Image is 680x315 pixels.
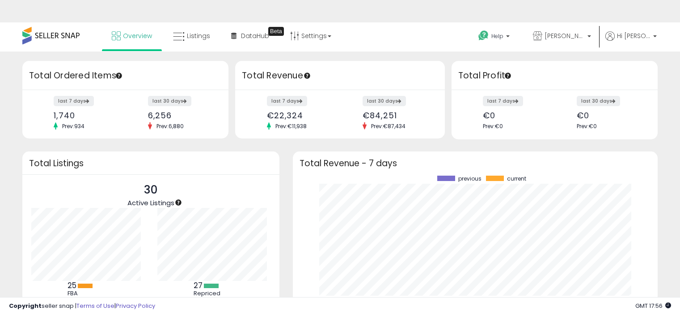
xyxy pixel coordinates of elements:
div: Tooltip anchor [303,72,311,80]
a: [PERSON_NAME] [526,22,598,52]
div: €0 [483,111,548,120]
div: seller snap | | [9,302,155,311]
h3: Total Revenue - 7 days [300,160,651,167]
span: Help [491,32,503,40]
div: Tooltip anchor [174,198,182,207]
h3: Total Revenue [242,69,438,82]
label: last 30 days [577,96,620,106]
span: Prev: €87,434 [367,122,410,130]
span: Prev: €0 [577,122,597,130]
div: 1,740 [54,111,118,120]
h3: Total Ordered Items [29,69,222,82]
b: 27 [194,280,203,291]
div: 6,256 [148,111,213,120]
label: last 7 days [267,96,307,106]
label: last 7 days [483,96,523,106]
div: Tooltip anchor [504,72,512,80]
a: Settings [283,22,338,49]
span: Prev: 934 [58,122,89,130]
a: Hi [PERSON_NAME] [605,31,657,52]
div: FBA [68,290,108,297]
span: Listings [187,31,210,40]
span: Hi [PERSON_NAME] [617,31,650,40]
span: 2025-10-10 17:56 GMT [635,302,671,310]
i: Get Help [478,30,489,41]
span: DataHub [241,31,269,40]
label: last 7 days [54,96,94,106]
label: last 30 days [363,96,406,106]
span: previous [458,176,481,182]
a: DataHub [224,22,276,49]
a: Terms of Use [76,302,114,310]
h3: Total Profit [458,69,651,82]
span: Prev: €11,938 [271,122,311,130]
div: Repriced [194,290,234,297]
div: €0 [577,111,642,120]
span: Prev: €0 [483,122,503,130]
label: last 30 days [148,96,191,106]
span: current [507,176,526,182]
span: Active Listings [127,198,174,207]
div: €22,324 [267,111,334,120]
div: Tooltip anchor [268,27,284,36]
span: [PERSON_NAME] [545,31,585,40]
span: Overview [123,31,152,40]
p: 30 [127,181,174,198]
h3: Total Listings [29,160,273,167]
strong: Copyright [9,302,42,310]
a: Privacy Policy [116,302,155,310]
a: Help [471,23,519,51]
a: Overview [105,22,159,49]
span: Prev: 6,880 [152,122,188,130]
b: 25 [68,280,76,291]
div: €84,251 [363,111,429,120]
div: Tooltip anchor [115,72,123,80]
a: Listings [166,22,217,49]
